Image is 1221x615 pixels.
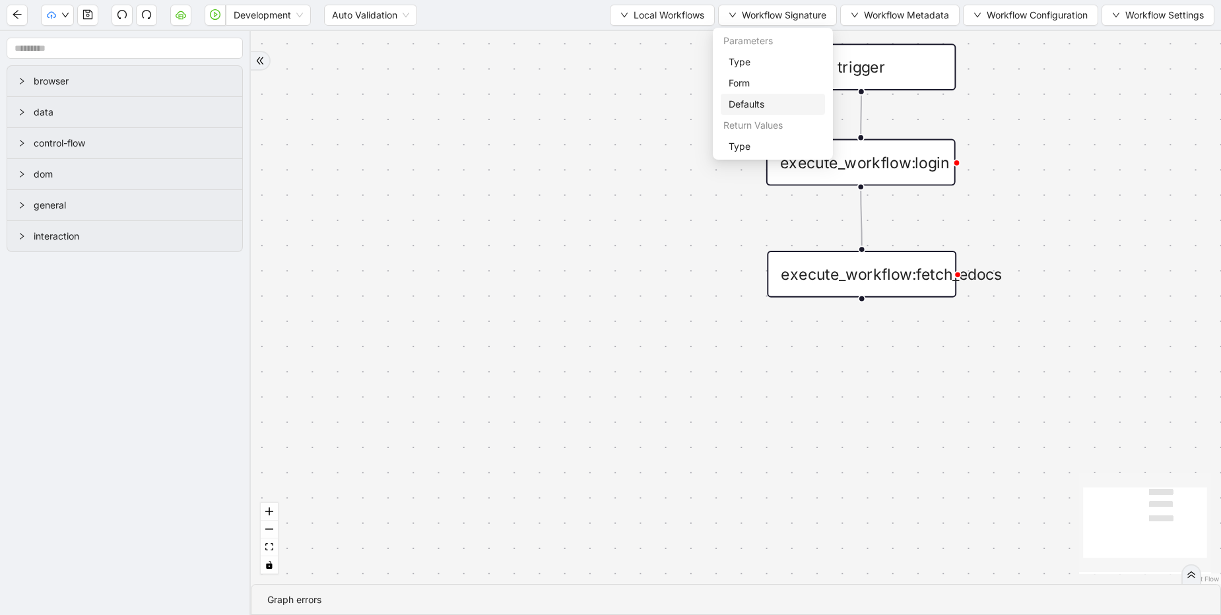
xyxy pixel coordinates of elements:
span: Type [729,55,817,69]
button: play-circle [205,5,226,26]
span: data [34,105,232,119]
div: execute_workflow:login [766,139,956,186]
span: Development [234,5,303,25]
span: cloud-server [176,9,186,20]
span: right [18,139,26,147]
div: execute_workflow:fetch_edocs [767,251,956,298]
span: dom [34,167,232,181]
span: double-right [1187,570,1196,579]
span: double-right [255,56,265,65]
span: cloud-upload [47,11,56,20]
span: right [18,108,26,116]
a: React Flow attribution [1185,575,1219,583]
div: data [7,97,242,127]
span: Workflow Signature [742,8,826,22]
div: Graph errors [267,593,1204,607]
span: Workflow Metadata [864,8,949,22]
span: Defaults [729,97,817,112]
span: down [1112,11,1120,19]
span: browser [34,74,232,88]
button: downWorkflow Configuration [963,5,1098,26]
button: downWorkflow Settings [1102,5,1214,26]
span: redo [141,9,152,20]
button: zoom out [261,521,278,538]
button: arrow-left [7,5,28,26]
span: right [18,201,26,209]
div: Parameters [715,30,830,51]
div: control-flow [7,128,242,158]
span: Auto Validation [332,5,409,25]
button: downWorkflow Signature [718,5,837,26]
div: interaction [7,221,242,251]
span: plus-circle [846,316,878,348]
span: save [82,9,93,20]
span: Form [729,76,817,90]
div: execute_workflow:fetch_edocsplus-circle [767,251,956,298]
button: undo [112,5,133,26]
span: right [18,77,26,85]
button: downLocal Workflows [610,5,715,26]
button: toggle interactivity [261,556,278,574]
span: Local Workflows [634,8,704,22]
button: save [77,5,98,26]
span: interaction [34,229,232,243]
div: trigger [767,44,956,90]
span: Workflow Configuration [987,8,1088,22]
div: Return Values [715,115,830,136]
button: zoom in [261,503,278,521]
button: cloud-server [170,5,191,26]
span: down [729,11,737,19]
span: undo [117,9,127,20]
div: browser [7,66,242,96]
span: control-flow [34,136,232,150]
span: arrow-left [12,9,22,20]
span: Workflow Settings [1125,8,1204,22]
button: cloud-uploaddown [41,5,74,26]
button: fit view [261,538,278,556]
span: play-circle [210,9,220,20]
span: Type [729,139,817,154]
span: down [851,11,859,19]
span: right [18,170,26,178]
span: down [61,11,69,19]
span: general [34,198,232,212]
span: down [620,11,628,19]
button: redo [136,5,157,26]
div: general [7,190,242,220]
div: dom [7,159,242,189]
span: right [18,232,26,240]
span: down [973,11,981,19]
button: downWorkflow Metadata [840,5,960,26]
